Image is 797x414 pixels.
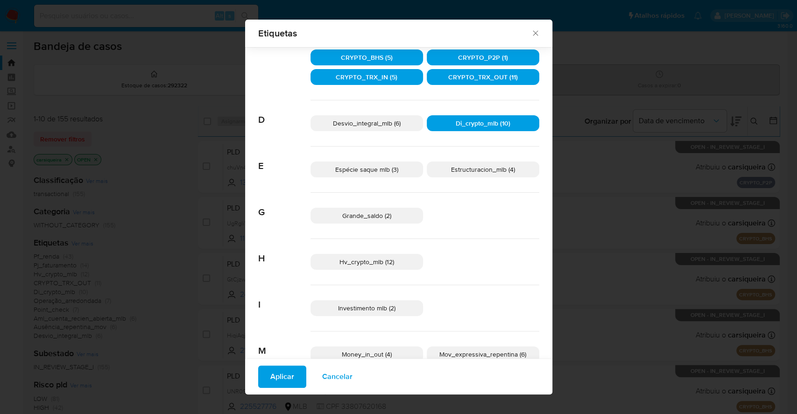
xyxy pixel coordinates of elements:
div: CRYPTO_BHS (5) [310,49,423,65]
div: Grande_saldo (2) [310,208,423,224]
button: Cancelar [310,365,365,388]
span: I [258,285,310,310]
span: Cancelar [322,366,353,387]
button: Aplicar [258,365,306,388]
span: Di_crypto_mlb (10) [456,119,510,128]
div: Estructuracion_mlb (4) [427,161,539,177]
span: Investimento mlb (2) [338,303,395,313]
span: Money_in_out (4) [342,350,392,359]
span: D [258,100,310,126]
span: CRYPTO_TRX_OUT (11) [448,72,518,82]
div: Hv_crypto_mlb (12) [310,254,423,270]
span: Grande_saldo (2) [342,211,391,220]
div: Desvio_integral_mlb (6) [310,115,423,131]
span: CRYPTO_TRX_IN (5) [336,72,397,82]
span: Mov_expressiva_repentina (6) [439,350,526,359]
span: CRYPTO_P2P (1) [458,53,508,62]
div: CRYPTO_TRX_OUT (11) [427,69,539,85]
span: E [258,147,310,172]
span: Espécie saque mlb (3) [335,165,398,174]
div: Mov_expressiva_repentina (6) [427,346,539,362]
span: Hv_crypto_mlb (12) [339,257,394,267]
div: Di_crypto_mlb (10) [427,115,539,131]
button: Fechar [531,28,539,37]
div: CRYPTO_P2P (1) [427,49,539,65]
span: Estructuracion_mlb (4) [451,165,515,174]
span: G [258,193,310,218]
span: H [258,239,310,264]
div: Money_in_out (4) [310,346,423,362]
span: CRYPTO_BHS (5) [341,53,393,62]
span: Etiquetas [258,28,531,38]
span: Aplicar [270,366,294,387]
div: Investimento mlb (2) [310,300,423,316]
div: Espécie saque mlb (3) [310,161,423,177]
div: CRYPTO_TRX_IN (5) [310,69,423,85]
span: M [258,331,310,357]
span: Desvio_integral_mlb (6) [333,119,401,128]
